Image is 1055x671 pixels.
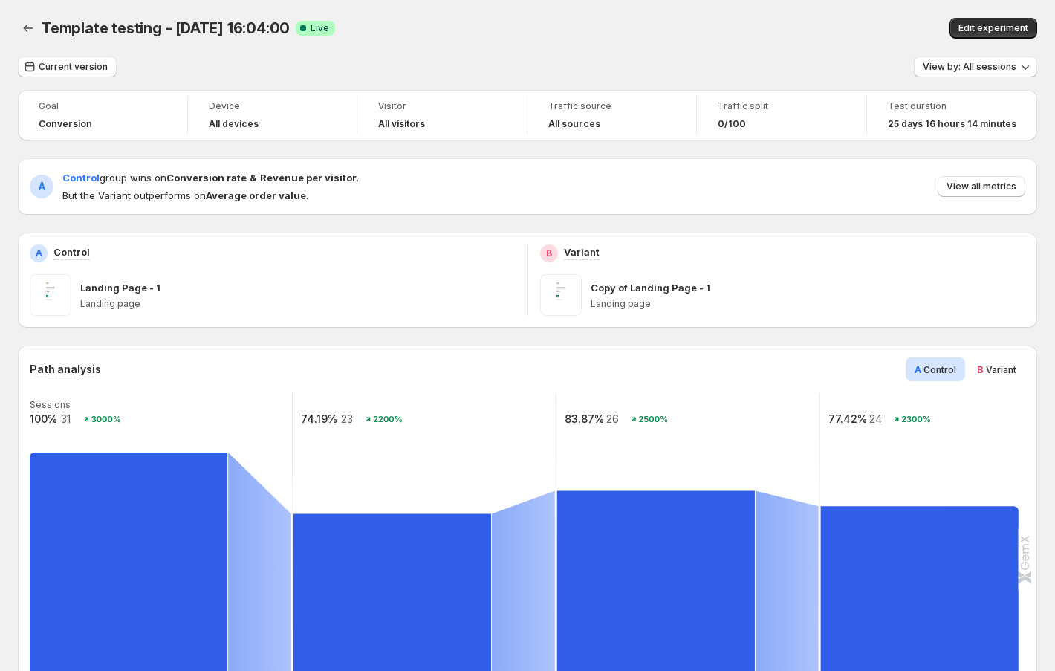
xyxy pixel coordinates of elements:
text: 24 [869,412,882,425]
span: Current version [39,61,108,73]
span: Conversion [39,118,92,130]
text: 31 [61,412,71,425]
p: Control [53,244,90,259]
a: Test duration25 days 16 hours 14 minutes [888,99,1016,132]
h4: All devices [209,118,259,130]
span: A [915,363,921,375]
button: Edit experiment [949,18,1037,39]
span: But the Variant outperforms on . [62,188,359,203]
text: 26 [606,412,619,425]
a: Traffic split0/100 [718,99,845,132]
h4: All visitors [378,118,425,130]
strong: Conversion rate [166,172,247,184]
h2: B [546,247,552,259]
span: View by: All sessions [923,61,1016,73]
span: View all metrics [947,181,1016,192]
a: VisitorAll visitors [378,99,506,132]
text: 74.19% [301,412,337,425]
text: 100% [30,412,57,425]
p: Landing Page - 1 [80,280,160,295]
strong: Average order value [206,189,306,201]
text: 2200% [373,415,403,425]
span: group wins on . [62,172,359,184]
text: 2500% [638,415,668,425]
span: Test duration [888,100,1016,112]
h2: A [36,247,42,259]
h4: All sources [548,118,600,130]
span: Control [923,364,956,375]
h3: Path analysis [30,362,101,377]
text: 3000% [91,415,121,425]
span: Traffic source [548,100,676,112]
p: Landing page [591,298,1026,310]
text: 2300% [901,415,931,425]
strong: Revenue per visitor [260,172,357,184]
span: Live [311,22,329,34]
button: Current version [18,56,117,77]
span: 25 days 16 hours 14 minutes [888,118,1016,130]
span: 0/100 [718,118,746,130]
text: 77.42% [828,412,867,425]
button: View by: All sessions [914,56,1037,77]
p: Copy of Landing Page - 1 [591,280,710,295]
button: Back [18,18,39,39]
text: Sessions [30,399,71,410]
img: Copy of Landing Page - 1 [540,274,582,316]
a: DeviceAll devices [209,99,337,132]
span: Edit experiment [958,22,1028,34]
a: Traffic sourceAll sources [548,99,676,132]
button: View all metrics [938,176,1025,197]
span: Goal [39,100,166,112]
span: Visitor [378,100,506,112]
span: B [977,363,984,375]
a: GoalConversion [39,99,166,132]
h2: A [39,179,45,194]
span: Device [209,100,337,112]
text: 23 [341,412,353,425]
p: Variant [564,244,600,259]
span: Control [62,172,100,184]
span: Template testing - [DATE] 16:04:00 [42,19,290,37]
img: Landing Page - 1 [30,274,71,316]
text: 83.87% [565,412,604,425]
strong: & [250,172,257,184]
span: Variant [986,364,1016,375]
p: Landing page [80,298,516,310]
span: Traffic split [718,100,845,112]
